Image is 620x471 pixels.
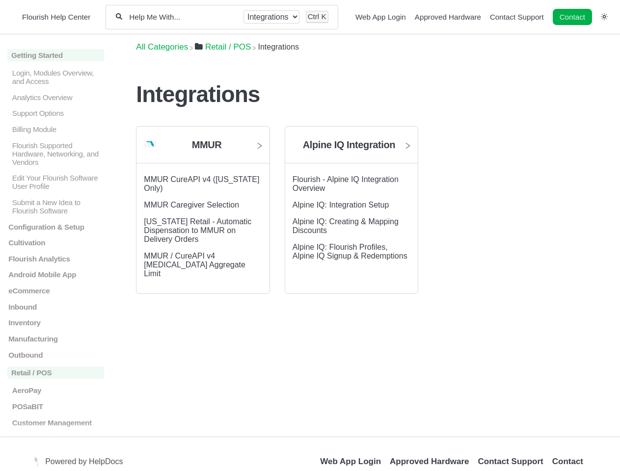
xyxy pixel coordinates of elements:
a: Getting Started [7,49,104,61]
a: MMUR / CureAPI v4 Medical Cannabis Aggregate Limit article [144,252,245,278]
a: Opens in a new tab [40,456,123,466]
p: Submit a New Idea to Flourish Software [11,198,105,215]
a: Contact [552,457,583,466]
a: Contact Support navigation item [490,13,544,21]
a: Inbound [7,302,104,311]
a: Switch dark mode setting [601,12,608,21]
p: Edit Your Flourish Software User Profile [11,174,105,190]
kbd: Ctrl [308,12,320,21]
span: ​Integrations [258,43,299,52]
a: Cultivation [7,238,104,247]
span: Flourish Help Center [22,13,90,21]
a: eCommerce [7,287,104,295]
a: AeroPay [7,386,104,394]
h2: Alpine IQ Integration [303,139,395,151]
a: Billing Module [7,125,104,133]
a: Flourish Supported Hardware, Networking, and Vendors [7,141,104,166]
p: AeroPay [11,386,105,394]
p: POSaBIT [11,402,105,411]
a: Flourish Help Center [12,10,90,24]
a: Submit a New Idea to Flourish Software [7,198,104,215]
a: Flourish Analytics [7,255,104,263]
a: Contact [553,9,592,25]
a: Opens in a new tab [320,457,381,466]
a: Alpine IQ Integration [285,134,418,163]
a: Inventory [7,318,104,327]
a: Approved Hardware navigation item [415,13,481,21]
a: Support Options [7,109,104,117]
a: Retail / POS [195,42,251,52]
a: Outbound [7,350,104,359]
span: ​Retail / POS [205,42,251,52]
h1: Integrations [136,81,566,107]
p: Customer Management [11,418,105,426]
a: Alpine IQ: Integration Setup article [293,201,389,209]
a: POSaBIT [7,402,104,411]
a: Alpine IQ: Creating & Mapping Discounts article [293,217,399,235]
a: Category icon MMUR [136,134,269,163]
p: Analytics Overview [11,93,105,102]
li: Contact desktop [550,10,594,24]
a: Manufacturing [7,335,104,343]
a: Android Mobile App [7,270,104,279]
p: Flourish Supported Hardware, Networking, and Vendors [11,141,105,166]
a: Analytics Overview [7,93,104,102]
a: Opens in a new tab [478,457,543,466]
a: Opens in a new tab [390,457,469,466]
a: Florida Retail - Automatic Dispensation to MMUR on Delivery Orders article [144,217,251,243]
a: MMUR CureAPI v4 (Florida Only) article [144,175,259,192]
span: Powered by HelpDocs [45,457,123,466]
img: Flourish Help Center [34,457,38,467]
a: Edit Your Flourish Software User Profile [7,174,104,190]
h2: MMUR [192,139,222,151]
a: Flourish - Alpine IQ Integration Overview article [293,175,399,192]
kbd: K [321,12,326,21]
p: Login, Modules Overview, and Access [11,69,105,85]
span: All Categories [136,42,188,52]
p: Support Options [11,109,105,117]
a: Alpine IQ: Flourish Profiles, Alpine IQ Signup & Redemptions article [293,243,407,260]
a: Opens in a new tab [34,456,40,466]
a: Configuration & Setup [7,222,104,231]
a: Web App Login navigation item [355,13,406,21]
a: Retail / POS [7,366,104,379]
a: MMUR Caregiver Selection article [144,201,239,209]
img: Category icon [144,140,156,147]
a: Customer Management [7,418,104,426]
img: Flourish Help Center Logo [12,10,17,24]
p: Billing Module [11,125,105,133]
input: Help Me With... [128,12,237,22]
a: Breadcrumb link to All Categories [136,42,188,52]
a: Login, Modules Overview, and Access [7,69,104,85]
